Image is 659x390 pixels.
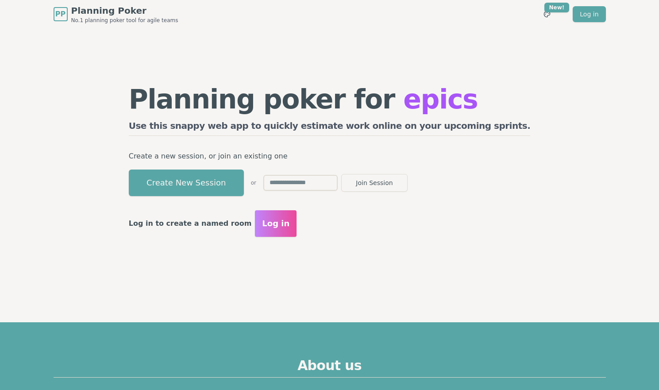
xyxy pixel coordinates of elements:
[129,170,244,196] button: Create New Session
[54,358,606,378] h2: About us
[129,86,531,112] h1: Planning poker for
[539,6,555,22] button: New!
[255,210,297,237] button: Log in
[544,3,570,12] div: New!
[54,4,178,24] a: PPPlanning PokerNo.1 planning poker tool for agile teams
[129,150,531,162] p: Create a new session, or join an existing one
[262,217,289,230] span: Log in
[55,9,66,19] span: PP
[251,179,256,186] span: or
[341,174,408,192] button: Join Session
[573,6,605,22] a: Log in
[403,84,478,115] span: epics
[71,4,178,17] span: Planning Poker
[129,120,531,136] h2: Use this snappy web app to quickly estimate work online on your upcoming sprints.
[71,17,178,24] span: No.1 planning poker tool for agile teams
[129,217,252,230] p: Log in to create a named room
